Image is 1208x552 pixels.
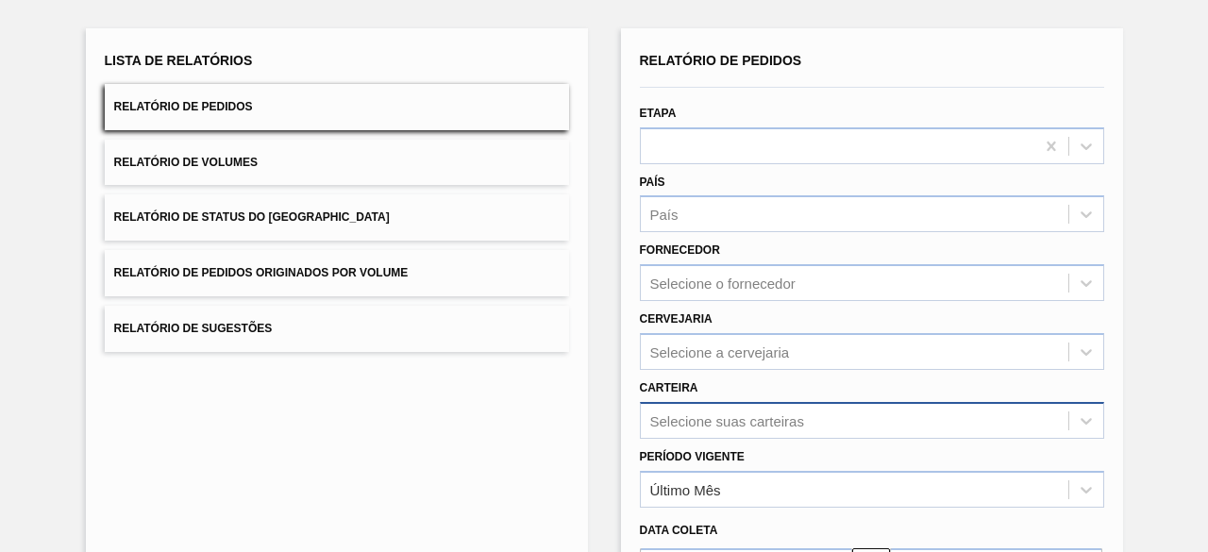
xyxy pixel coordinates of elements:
[640,243,720,257] label: Fornecedor
[114,210,390,224] span: Relatório de Status do [GEOGRAPHIC_DATA]
[640,381,698,394] label: Carteira
[650,207,679,223] div: País
[105,306,569,352] button: Relatório de Sugestões
[650,276,796,292] div: Selecione o fornecedor
[640,312,713,326] label: Cervejaria
[640,524,718,537] span: Data coleta
[105,250,569,296] button: Relatório de Pedidos Originados por Volume
[105,53,253,68] span: Lista de Relatórios
[640,107,677,120] label: Etapa
[640,450,745,463] label: Período Vigente
[105,84,569,130] button: Relatório de Pedidos
[114,322,273,335] span: Relatório de Sugestões
[114,156,258,169] span: Relatório de Volumes
[114,100,253,113] span: Relatório de Pedidos
[650,481,721,497] div: Último Mês
[105,194,569,241] button: Relatório de Status do [GEOGRAPHIC_DATA]
[105,140,569,186] button: Relatório de Volumes
[640,53,802,68] span: Relatório de Pedidos
[650,343,790,360] div: Selecione a cervejaria
[650,412,804,428] div: Selecione suas carteiras
[114,266,409,279] span: Relatório de Pedidos Originados por Volume
[640,176,665,189] label: País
